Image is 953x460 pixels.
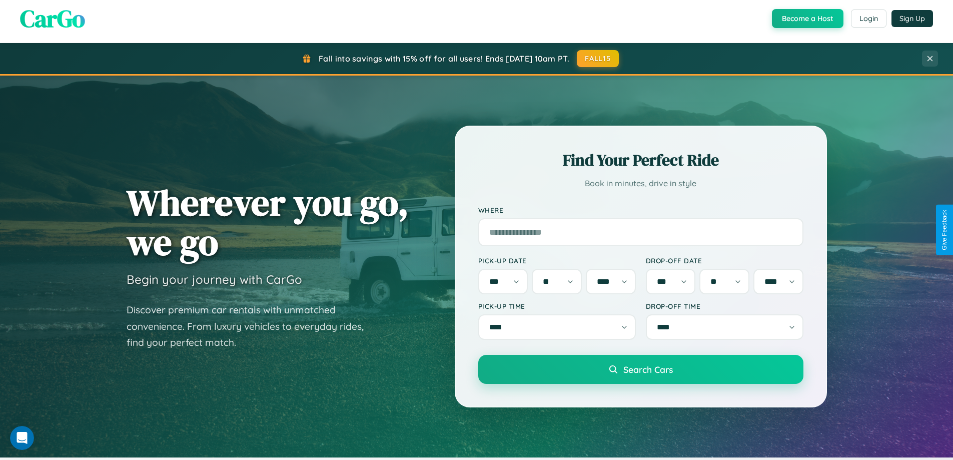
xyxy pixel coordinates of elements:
label: Pick-up Date [478,256,636,265]
h1: Wherever you go, we go [127,183,409,262]
h3: Begin your journey with CarGo [127,272,302,287]
button: Become a Host [772,9,843,28]
p: Discover premium car rentals with unmatched convenience. From luxury vehicles to everyday rides, ... [127,302,377,351]
button: Sign Up [891,10,933,27]
span: Fall into savings with 15% off for all users! Ends [DATE] 10am PT. [319,54,569,64]
button: Login [851,10,886,28]
p: Book in minutes, drive in style [478,176,803,191]
iframe: Intercom live chat [10,426,34,450]
label: Drop-off Time [646,302,803,310]
label: Pick-up Time [478,302,636,310]
label: Drop-off Date [646,256,803,265]
button: Search Cars [478,355,803,384]
span: Search Cars [623,364,673,375]
button: FALL15 [577,50,619,67]
span: CarGo [20,2,85,35]
h2: Find Your Perfect Ride [478,149,803,171]
label: Where [478,206,803,214]
div: Give Feedback [941,210,948,250]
